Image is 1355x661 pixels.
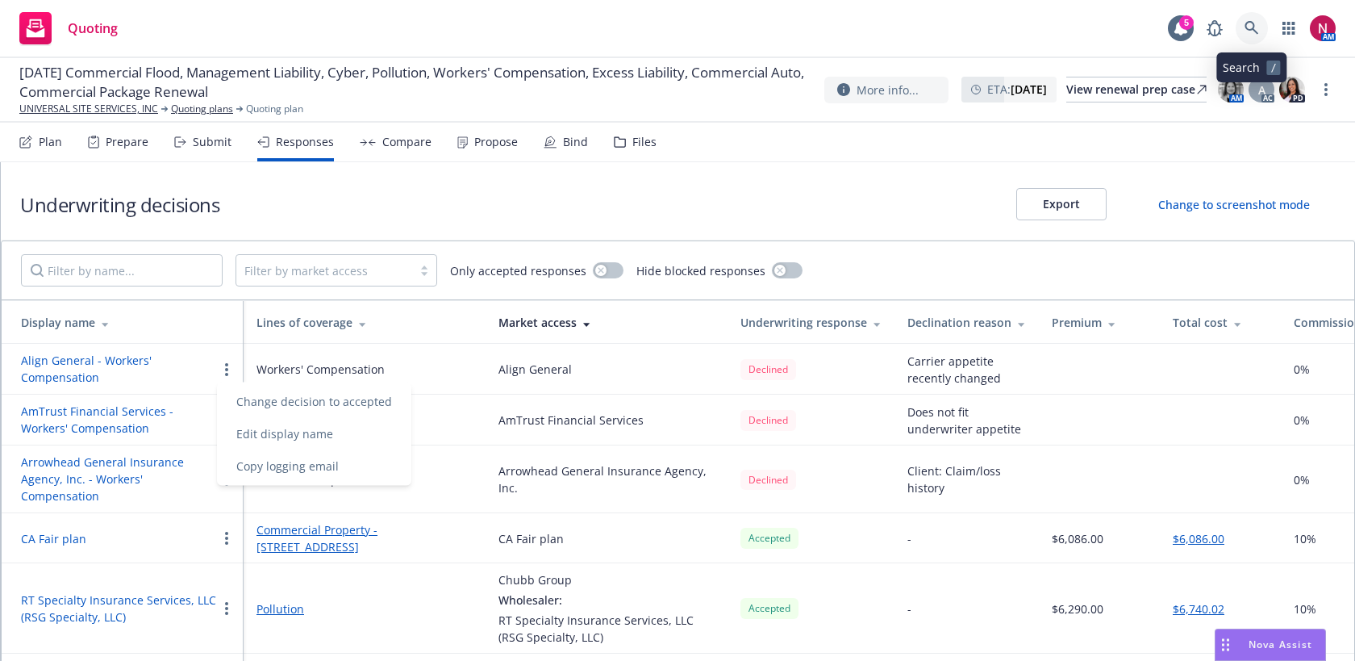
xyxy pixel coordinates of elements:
[1294,361,1310,378] span: 0%
[106,136,148,149] div: Prepare
[19,63,811,102] span: [DATE] Commercial Flood, Management Liability, Cyber, Pollution, Workers' Compensation, Excess Li...
[1316,80,1336,99] a: more
[21,530,86,547] button: CA Fair plan
[1158,196,1310,213] div: Change to screenshot mode
[256,361,385,378] div: Workers' Compensation
[907,530,911,547] div: -
[1215,630,1236,660] div: Drag to move
[217,458,358,474] span: Copy logging email
[1132,188,1336,220] button: Change to screenshot mode
[13,6,124,51] a: Quoting
[1052,530,1103,547] div: $6,086.00
[1294,600,1316,617] span: 10%
[987,81,1047,98] span: ETA :
[1294,412,1310,429] span: 0%
[1215,629,1326,661] button: Nova Assist
[256,314,473,331] div: Lines of coverage
[907,353,1026,387] div: Carrier appetite recently changed
[907,314,1026,331] div: Declination reason
[1294,530,1316,547] span: 10%
[1236,12,1268,44] a: Search
[740,528,798,548] div: Accepted
[1179,15,1194,30] div: 5
[636,262,765,279] span: Hide blocked responses
[21,352,217,386] button: Align General - Workers' Compensation
[498,571,715,588] div: Chubb Group
[217,426,352,441] span: Edit display name
[39,136,62,149] div: Plan
[256,521,473,555] a: Commercial Property - [STREET_ADDRESS]
[498,592,715,609] div: Wholesaler:
[740,470,796,490] div: Declined
[1173,314,1268,331] div: Total cost
[498,530,564,547] div: CA Fair plan
[1249,638,1312,651] span: Nova Assist
[1052,600,1103,617] div: $6,290.00
[1273,12,1305,44] a: Switch app
[740,314,882,331] div: Underwriting response
[171,102,233,116] a: Quoting plans
[68,22,118,35] span: Quoting
[21,254,223,287] input: Filter by name...
[907,600,911,617] div: -
[450,262,586,279] span: Only accepted responses
[1052,314,1147,331] div: Premium
[740,359,796,379] div: Declined
[474,136,518,149] div: Propose
[740,598,798,618] div: Accepted
[1279,77,1305,102] img: photo
[1218,77,1244,102] img: photo
[1310,15,1336,41] img: photo
[824,77,948,103] button: More info...
[498,361,572,378] div: Align General
[21,403,217,437] button: AmTrust Financial Services - Workers' Compensation
[20,191,219,218] h1: Underwriting decisions
[1173,530,1224,547] button: $6,086.00
[246,102,303,116] span: Quoting plan
[740,358,796,379] span: Declined
[1011,82,1047,97] strong: [DATE]
[21,592,217,625] button: RT Specialty Insurance Services, LLC (RSG Specialty, LLC)
[498,612,715,646] div: RT Specialty Insurance Services, LLC (RSG Specialty, LLC)
[1294,471,1310,488] span: 0%
[498,412,644,429] div: AmTrust Financial Services
[21,454,217,504] button: Arrowhead General Insurance Agency, Inc. - Workers' Compensation
[193,136,231,149] div: Submit
[563,136,588,149] div: Bind
[1199,12,1231,44] a: Report a Bug
[256,600,473,617] a: Pollution
[740,410,796,430] div: Declined
[498,462,715,496] div: Arrowhead General Insurance Agency, Inc.
[382,136,432,149] div: Compare
[740,409,796,430] span: Declined
[498,314,715,331] div: Market access
[907,462,1026,496] div: Client: Claim/loss history
[1066,77,1207,102] a: View renewal prep case
[217,394,411,409] span: Change decision to accepted
[1258,82,1265,98] span: A
[276,136,334,149] div: Responses
[21,314,231,331] div: Display name
[1173,600,1224,617] button: $6,740.02
[19,102,158,116] a: UNIVERSAL SITE SERVICES, INC
[632,136,657,149] div: Files
[857,82,919,98] span: More info...
[907,404,1026,437] div: Does not fit underwriter appetite
[1016,188,1107,220] button: Export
